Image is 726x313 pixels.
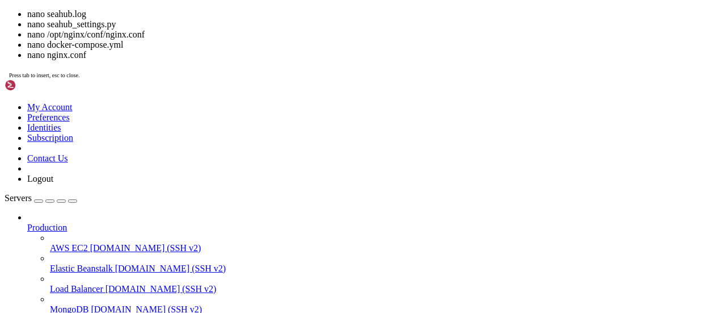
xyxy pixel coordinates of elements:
[5,159,704,169] x-row: root@server:/opt/seafile/data/seafile/logs# cat seahub_email_sender.log
[5,14,704,24] x-row: [[DATE] 16:29:45.722740] Set language code to en for user: [EMAIL_ADDRESS]
[5,80,70,91] img: Shellngn
[50,274,721,294] li: Load Balancer [DOMAIN_NAME] (SSH v2)
[50,233,721,253] li: AWS EC2 [DOMAIN_NAME] (SSH v2)
[27,112,70,122] a: Preferences
[5,120,704,130] x-row: ^CConnection closed by foreign host.
[27,50,721,60] li: nano nginx.conf
[5,188,704,198] x-row: [[DATE] 16:29:46.548204] Failed to send email to [PERSON_NAME][EMAIL_ADDRESS][PERSON_NAME][DOMAIN...
[27,223,67,232] span: Production
[5,5,704,14] x-row: [[DATE] 16:29:45.198473] Set language code to en for user: [EMAIL_ADDRESS]
[5,34,704,43] x-row: root@server:/opt/seafile/data/seafile/logs# rm /var/lib/docker/containers/d970b1af8db7b984b875568...
[27,30,721,40] li: nano /opt/nginx/conf/nginx.conf
[50,264,721,274] a: Elastic Beanstalk [DOMAIN_NAME] (SSH v2)
[5,140,704,149] x-row: controller.log file_updates_sender.log seafevents.log seafile.log seahub_email_sender.log
[27,19,721,30] li: nano seahub_settings.py
[5,62,704,72] x-row: controller.log file_updates_sender.log seafevents.log seafile.log seahub_email_sender.log
[5,193,77,203] a: Servers
[50,284,103,294] span: Load Balancer
[5,53,704,62] x-row: root@server:/opt/seafile/data/seafile/logs# ls
[239,227,243,236] div: (49, 23)
[27,174,53,183] a: Logout
[115,264,226,273] span: [DOMAIN_NAME] (SSH v2)
[27,133,73,143] a: Subscription
[50,264,113,273] span: Elastic Beanstalk
[5,91,704,101] x-row: Trying [TECHNICAL_ID]...
[5,43,704,53] x-row: f8db7b984b8755682bf42356e0260d75fcc8eb14d5c5653c4a85e2a77-json.log
[5,178,704,188] x-row: [[DATE] 16:29:46.147121] Failed to send email to [EMAIL_ADDRESS][DOMAIN_NAME], error detail: [Err...
[5,101,704,111] x-row: Connected to [DOMAIN_NAME].
[5,217,704,227] x-row: [[DATE] 16:29:46.148503] Set language code to en for user: [EMAIL_ADDRESS]
[27,40,721,50] li: nano docker-compose.yml
[5,82,704,91] x-row: root@server:/opt/seafile/data/seafile/logs# telnet [DOMAIN_NAME] 465
[27,123,61,132] a: Identities
[27,102,73,112] a: My Account
[90,243,201,253] span: [DOMAIN_NAME] (SSH v2)
[50,253,721,274] li: Elastic Beanstalk [DOMAIN_NAME] (SSH v2)
[5,207,704,217] x-row: [[DATE] 16:29:45.722740] Set language code to en for user: [EMAIL_ADDRESS]
[27,223,721,233] a: Production
[9,72,79,78] span: Press tab to insert, esc to close.
[5,198,704,207] x-row: [[DATE] 16:29:45.198473] Set language code to en for user: [EMAIL_ADDRESS]
[5,149,704,159] x-row: enterpoint.log onlyoffice.log seafile-monitor.log seahub.log
[5,227,704,236] x-row: root@server:/opt/seafile/data/seafile/logs# nano
[50,243,88,253] span: AWS EC2
[5,193,32,203] span: Servers
[27,153,68,163] a: Contact Us
[5,72,704,82] x-row: enterpoint.log onlyoffice.log seafile-monitor.log seahub.log
[105,284,217,294] span: [DOMAIN_NAME] (SSH v2)
[50,243,721,253] a: AWS EC2 [DOMAIN_NAME] (SSH v2)
[5,24,704,34] x-row: [[DATE] 16:29:46.148503] Set language code to en for user: [EMAIL_ADDRESS]
[5,169,704,178] x-row: [[DATE] 16:29:45.721204] Failed to send email to [EMAIL_ADDRESS][PERSON_NAME][DOMAIN_NAME], error...
[27,9,721,19] li: nano seahub.log
[5,111,704,120] x-row: Escape character is '^]'.
[5,130,704,140] x-row: root@server:/opt/seafile/data/seafile/logs# ls
[50,284,721,294] a: Load Balancer [DOMAIN_NAME] (SSH v2)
